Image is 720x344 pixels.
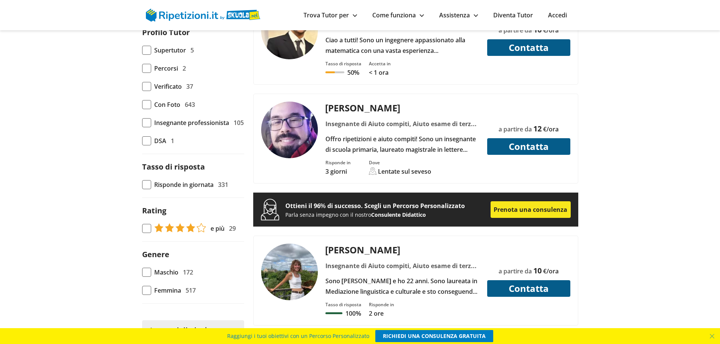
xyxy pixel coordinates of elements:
span: 2 [183,63,186,74]
span: Risponde in giornata [154,179,214,190]
p: 50% [347,68,359,77]
button: Contatta [487,280,570,297]
span: €/ora [543,125,559,133]
span: 29 [229,223,236,234]
a: Trova Tutor per [303,11,357,19]
div: Lentate sul seveso [378,167,431,176]
label: Tasso di risposta [142,162,205,172]
div: Tasso di risposta [325,301,361,308]
span: DSA [154,136,166,146]
p: Parla senza impegno con il nostro [285,211,491,218]
span: 517 [186,285,196,296]
span: 105 [234,117,244,128]
img: tutor a Parabiago - Nicola [261,3,318,59]
div: [PERSON_NAME] [322,244,482,256]
div: Insegnante di Aiuto compiti, Aiuto esame di terza media, Francese, Grammatica russa, Inglese, Ita... [322,261,482,271]
div: Sono [PERSON_NAME] e ho 22 anni. Sono laureata in Mediazione linguistica e culturale e sto conseg... [322,276,482,297]
span: Luogo della lezione [150,325,221,335]
div: Dove [369,159,431,166]
a: Accedi [548,11,567,19]
span: €/ora [543,267,559,275]
span: €/ora [543,26,559,34]
p: 100% [345,309,361,318]
span: Raggiungi i tuoi obiettivi con un Percorso Personalizzato [227,330,369,342]
span: 5 [190,45,194,56]
span: Maschio [154,267,178,278]
a: RICHIEDI UNA CONSULENZA GRATUITA [375,330,493,342]
span: Verificato [154,81,182,92]
div: Tasso di risposta [325,60,361,67]
span: 172 [183,267,193,278]
img: tutor a Cardano al Campo - Sabrina [261,244,318,300]
a: Come funziona [372,11,424,19]
span: 1 [171,136,174,146]
div: Accetta in [369,60,391,67]
a: Assistenza [439,11,478,19]
a: logo Skuola.net | Ripetizioni.it [146,10,260,19]
span: Femmina [154,285,181,296]
span: a partire da [499,125,532,133]
a: Prenota una consulenza [491,201,571,218]
button: Contatta [487,138,570,155]
p: Ottieni il 96% di successo. Scegli un Percorso Personalizzato [285,201,491,211]
span: Supertutor [154,45,186,56]
img: prenota una consulenza [261,199,279,221]
a: Diventa Tutor [493,11,533,19]
div: Ciao a tutti! Sono un ingegnere appassionato alla matematica con una vasta esperienza nell’insegn... [322,35,482,56]
div: Risponde in [369,301,394,308]
img: logo Skuola.net | Ripetizioni.it [146,9,260,22]
span: 643 [185,99,195,110]
img: tasso di risposta 4+ [154,223,206,232]
p: 2 ore [369,309,394,318]
p: 3 giorni [325,167,351,176]
span: a partire da [499,26,532,34]
label: Rating [142,205,166,216]
p: < 1 ora [369,68,391,77]
span: Insegnante professionista [154,117,229,128]
span: 37 [186,81,193,92]
span: 10 [533,265,542,276]
span: e più [211,223,225,234]
span: a partire da [499,267,532,275]
label: Profilo Tutor [142,27,190,37]
button: Contatta [487,39,570,56]
div: Risponde in [325,159,351,166]
div: Offro ripetizioni e aiuto compiti! Sono un insegnante di scuola primaria, laureato magistrale in ... [322,134,482,155]
span: Consulente Didattico [371,211,426,218]
img: tutor a Lentate sul Seveso - Samuele [261,102,318,158]
div: [PERSON_NAME] [322,102,482,114]
span: 12 [533,123,542,134]
span: Percorsi [154,63,178,74]
span: 331 [218,179,228,190]
span: Con Foto [154,99,180,110]
div: Insegnante di Aiuto compiti, Aiuto esame di terza media, [PERSON_NAME] prova invalsi, [PERSON_NAM... [322,119,482,129]
label: Genere [142,249,169,259]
